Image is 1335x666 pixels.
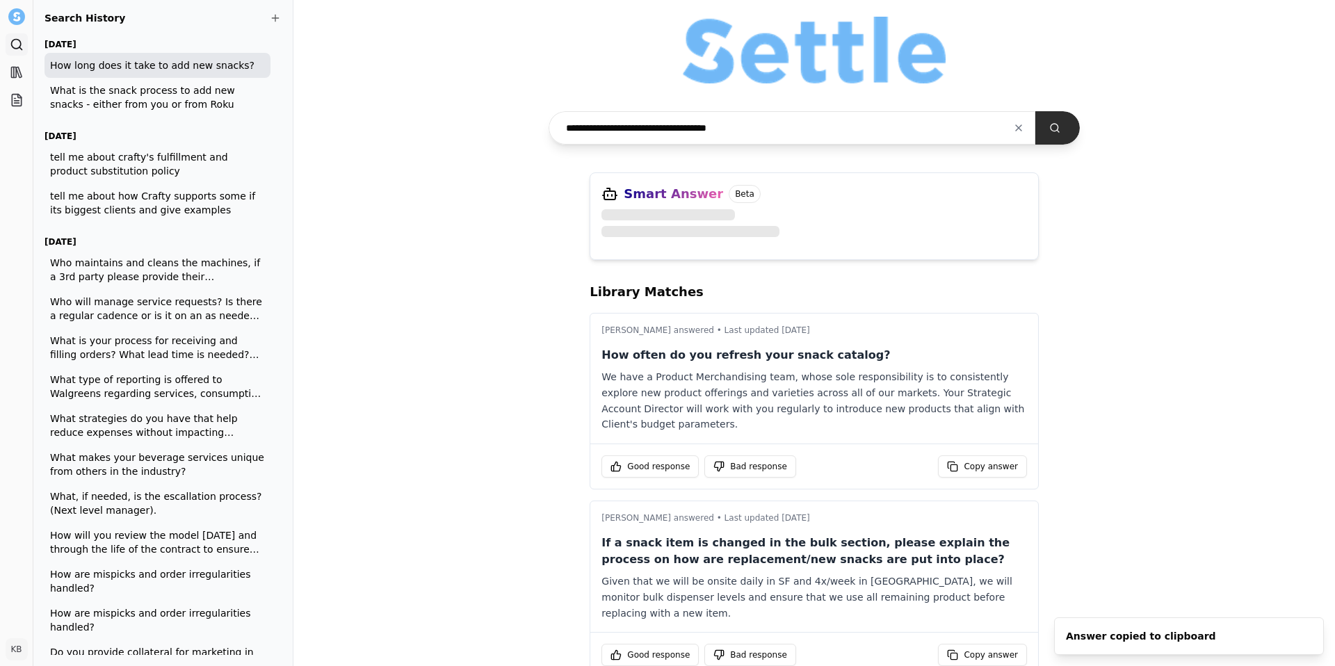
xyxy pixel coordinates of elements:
p: [PERSON_NAME] answered • Last updated [DATE] [601,512,1027,523]
span: How are mispicks and order irregularities handled? [50,567,265,595]
a: Search [6,33,28,56]
span: tell me about crafty's fulfillment and product substitution policy [50,150,265,178]
span: What is the snack process to add new snacks - either from you or from Roku [50,83,265,111]
span: What type of reporting is offered to Walgreens regarding services, consumption and issues? How of... [50,373,265,400]
span: Bad response [730,461,787,472]
h2: Search History [44,11,282,25]
button: Good response [601,455,699,478]
p: How often do you refresh your snack catalog? [601,347,1027,364]
h3: [DATE] [44,36,270,53]
h3: [DATE] [44,128,270,145]
button: KB [6,638,28,660]
h3: Smart Answer [624,184,723,204]
p: If a snack item is changed in the bulk section, please explain the process on how are replacement... [601,535,1027,568]
h3: [DATE] [44,234,270,250]
a: Library [6,61,28,83]
span: What, if needed, is the escallation process? (Next level manager). [50,489,265,517]
span: What strategies do you have that help reduce expenses without impacting employee satisfaction? [50,412,265,439]
span: Beta [729,185,761,203]
button: Good response [601,644,699,666]
span: Copy answer [964,649,1018,660]
button: Bad response [704,455,796,478]
span: Good response [627,649,690,660]
img: Organization logo [683,17,946,83]
button: Bad response [704,644,796,666]
img: Settle [8,8,25,25]
div: Answer copied to clipboard [1066,629,1216,643]
span: Good response [627,461,690,472]
span: Bad response [730,649,787,660]
span: tell me about how Crafty supports some if its biggest clients and give examples [50,189,265,217]
span: Who will manage service requests? Is there a regular cadence or is it on an as needed basis? [50,295,265,323]
button: Copy answer [938,455,1027,478]
span: What makes your beverage services unique from others in the industry? [50,450,265,478]
p: [PERSON_NAME] answered • Last updated [DATE] [601,325,1027,336]
span: Who maintains and cleans the machines, if a 3rd party please provide their information? [50,256,265,284]
span: How are mispicks and order irregularities handled? [50,606,265,634]
span: How long does it take to add new snacks? [50,58,265,72]
button: Copy answer [938,644,1027,666]
button: Clear input [1002,115,1035,140]
span: Copy answer [964,461,1018,472]
span: How will you review the model [DATE] and through the life of the contract to ensure we are still ... [50,528,265,556]
a: Projects [6,89,28,111]
div: We have a Product Merchandising team, whose sole responsibility is to consistently explore new pr... [601,369,1027,432]
div: Given that we will be onsite daily in SF and 4x/week in [GEOGRAPHIC_DATA], we will monitor bulk d... [601,574,1027,621]
span: What is your process for receiving and filling orders? What lead time is needed? What systems are... [50,334,265,362]
h2: Library Matches [590,282,1039,302]
button: Settle [6,6,28,28]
